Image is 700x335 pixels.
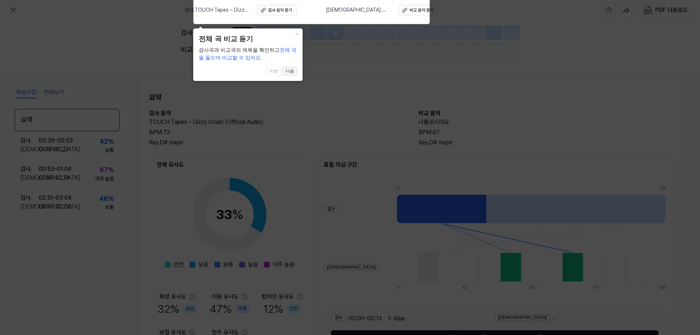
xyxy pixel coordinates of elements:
[326,7,390,14] span: [DEMOGRAPHIC_DATA] . 나를잊지마요
[257,5,297,15] button: 검사 음악 듣기
[399,5,438,15] button: 비교 음악 듣기
[184,7,249,14] span: 검사 . TOUCH Tapes – Dizzy Crush (Official Audio)
[283,67,297,76] button: 다음
[199,46,297,62] div: 검사곡과 비교곡의 제목을 확인하고
[268,7,292,13] div: 검사 음악 듣기
[409,7,433,13] div: 비교 음악 듣기
[199,47,296,61] span: 전체 곡을 들으며 비교할 수 있어요.
[199,34,297,44] header: 전체 곡 비교 듣기
[291,28,303,39] button: Close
